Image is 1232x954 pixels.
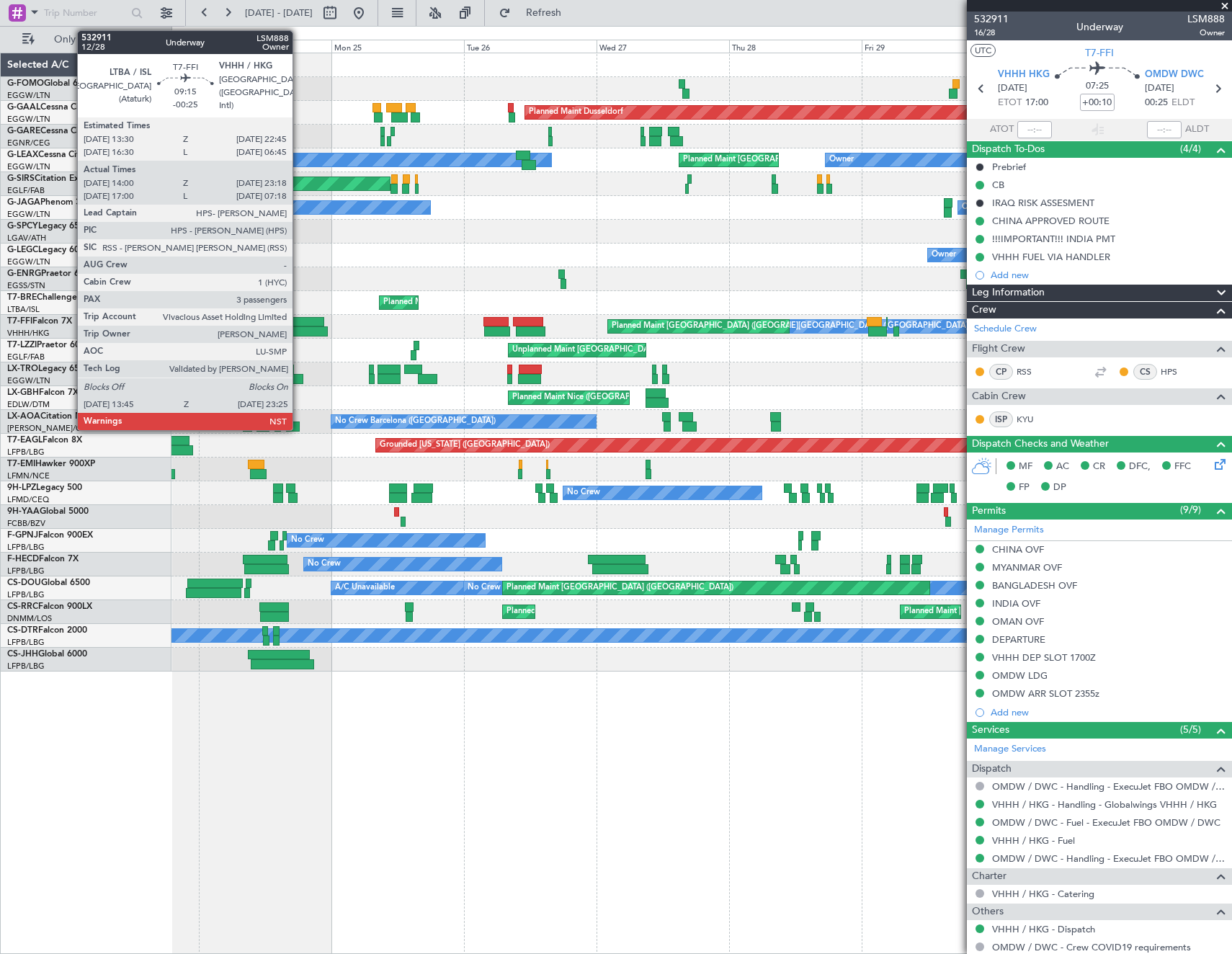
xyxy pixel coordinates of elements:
a: CS-DOUGlobal 6500 [7,579,90,587]
span: AC [1056,460,1069,474]
span: LX-GBH [7,388,39,397]
a: 9H-YAAGlobal 5000 [7,507,89,516]
span: VHHH HKG [998,68,1050,82]
span: DFC, [1129,460,1151,474]
span: [DATE] [998,81,1027,96]
a: CS-DTRFalcon 2000 [7,626,87,635]
div: [DATE] [174,29,199,41]
a: VHHH / HKG - Fuel [992,834,1075,847]
a: EGLF/FAB [7,352,45,362]
span: FP [1019,481,1030,495]
div: Owner [829,149,854,171]
a: HPS [1161,365,1193,378]
span: G-GARE [7,127,40,135]
a: G-LEGCLegacy 600 [7,246,84,254]
div: Planned Maint [GEOGRAPHIC_DATA] ([GEOGRAPHIC_DATA]) [506,577,733,599]
span: ETOT [998,96,1022,110]
span: G-LEGC [7,246,38,254]
a: T7-BREChallenger 604 [7,293,99,302]
span: T7-FFI [7,317,32,326]
div: A/C Unavailable [335,577,395,599]
a: OMDW / DWC - Fuel - ExecuJet FBO OMDW / DWC [992,816,1220,829]
a: F-HECDFalcon 7X [7,555,79,563]
span: F-GPNJ [7,531,38,540]
a: LTBA/ISL [7,304,40,315]
a: OMDW / DWC - Handling - ExecuJet FBO OMDW / DWC [992,780,1225,793]
div: Planned Maint [GEOGRAPHIC_DATA] ([GEOGRAPHIC_DATA]) [683,149,910,171]
div: Prebrief [992,161,1026,173]
span: [DATE] [1145,81,1174,96]
div: Thu 28 [729,40,862,53]
div: No Crew [567,482,600,504]
span: G-SPCY [7,222,38,231]
span: LX-TRO [7,365,38,373]
a: Manage Services [974,742,1046,757]
a: T7-FFIFalcon 7X [7,317,72,326]
span: G-ENRG [7,269,41,278]
a: VHHH / HKG - Dispatch [992,923,1095,935]
span: ATOT [990,122,1014,137]
a: EGGW/LTN [7,161,50,172]
div: Owner Ibiza [962,197,1006,218]
div: OMAN OVF [992,615,1044,628]
span: Dispatch Checks and Weather [972,436,1109,453]
a: VHHH / HKG - Catering [992,888,1094,900]
span: DP [1053,481,1066,495]
a: EGNR/CEG [7,138,50,148]
a: G-GARECessna Citation XLS+ [7,127,126,135]
div: VHHH FUEL VIA HANDLER [992,251,1110,263]
span: T7-EAGL [7,436,43,445]
a: G-GAALCessna Citation XLS+ [7,103,126,112]
div: OMDW ARR SLOT 2355z [992,687,1099,700]
span: Leg Information [972,285,1045,301]
span: G-LEAX [7,151,38,159]
a: LFMD/CEQ [7,494,49,505]
span: FFC [1174,460,1191,474]
span: Dispatch [972,761,1012,777]
a: CS-JHHGlobal 6000 [7,650,87,659]
div: Wed 27 [597,40,729,53]
div: VHHH DEP SLOT 1700Z [992,651,1096,664]
span: G-SIRS [7,174,35,183]
span: 16/28 [974,27,1009,39]
div: Grounded [US_STATE] ([GEOGRAPHIC_DATA]) [380,434,550,456]
a: T7-EMIHawker 900XP [7,460,95,468]
div: INDIA OVF [992,597,1040,610]
span: LSM888 [1187,12,1225,27]
span: Owner [1187,27,1225,39]
span: Permits [972,503,1006,520]
span: ALDT [1185,122,1209,137]
a: VHHH/HKG [7,328,50,339]
div: Tue 26 [464,40,597,53]
span: LX-AOA [7,412,40,421]
div: Fri 29 [862,40,994,53]
div: Planned Maint Dusseldorf [529,102,623,123]
span: G-GAAL [7,103,40,112]
a: EDLW/DTM [7,399,50,410]
div: No Crew [468,577,501,599]
span: [DATE] - [DATE] [245,6,313,19]
a: RSS [1017,365,1049,378]
a: EGLF/FAB [7,185,45,196]
a: EGGW/LTN [7,375,50,386]
div: Sun 24 [199,40,331,53]
div: No Crew [291,530,324,551]
div: Planned Maint Warsaw ([GEOGRAPHIC_DATA]) [383,292,557,313]
div: No Crew [308,553,341,575]
span: MF [1019,460,1032,474]
div: Planned Maint [GEOGRAPHIC_DATA] ([GEOGRAPHIC_DATA]) [506,601,733,623]
div: IRAQ RISK ASSESMENT [992,197,1094,209]
a: T7-LZZIPraetor 600 [7,341,85,349]
span: Only With Activity [37,35,152,45]
span: CS-DOU [7,579,41,587]
div: DEPARTURE [992,633,1045,646]
div: Add new [991,269,1225,281]
span: OMDW DWC [1145,68,1204,82]
span: (5/5) [1180,722,1201,737]
a: VHHH / HKG - Handling - Globalwings VHHH / HKG [992,798,1217,811]
a: KYU [1017,413,1049,426]
span: T7-FFI [1085,45,1114,61]
span: F-HECD [7,555,39,563]
div: Planned Maint Nice ([GEOGRAPHIC_DATA]) [512,387,673,409]
a: F-GPNJFalcon 900EX [7,531,93,540]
